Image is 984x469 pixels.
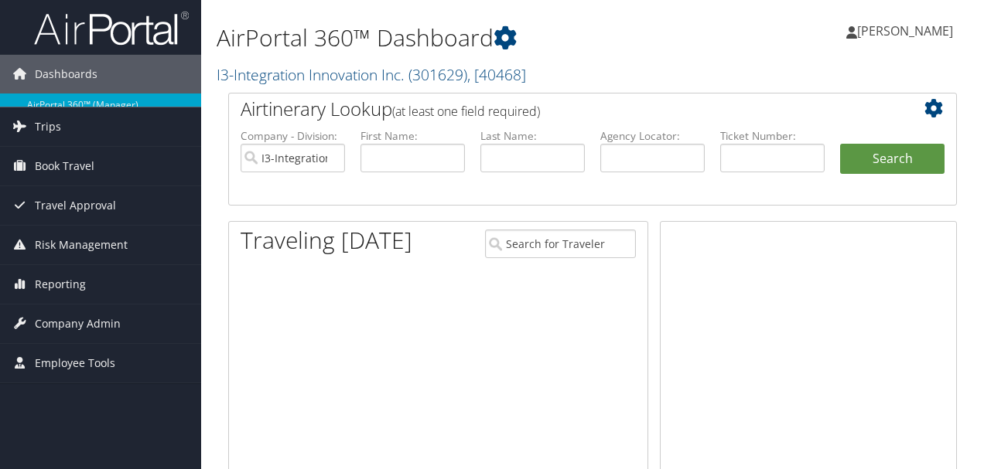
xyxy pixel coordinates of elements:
span: Travel Approval [35,186,116,225]
a: [PERSON_NAME] [846,8,969,54]
span: Risk Management [35,226,128,264]
label: Agency Locator: [600,128,705,144]
span: [PERSON_NAME] [857,22,953,39]
label: Company - Division: [241,128,345,144]
h1: Traveling [DATE] [241,224,412,257]
span: Trips [35,107,61,146]
span: (at least one field required) [392,103,540,120]
input: Search for Traveler [485,229,637,258]
span: Reporting [35,265,86,304]
label: Ticket Number: [720,128,825,144]
span: , [ 40468 ] [467,64,526,85]
a: I3-Integration Innovation Inc. [217,64,526,85]
h1: AirPortal 360™ Dashboard [217,22,718,54]
span: Book Travel [35,147,94,185]
span: Company Admin [35,304,121,343]
span: Employee Tools [35,344,115,382]
button: Search [840,144,945,175]
label: Last Name: [480,128,585,144]
img: airportal-logo.png [34,10,189,46]
h2: Airtinerary Lookup [241,96,884,122]
span: Dashboards [35,55,97,93]
span: ( 301629 ) [408,64,467,85]
label: First Name: [360,128,465,144]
